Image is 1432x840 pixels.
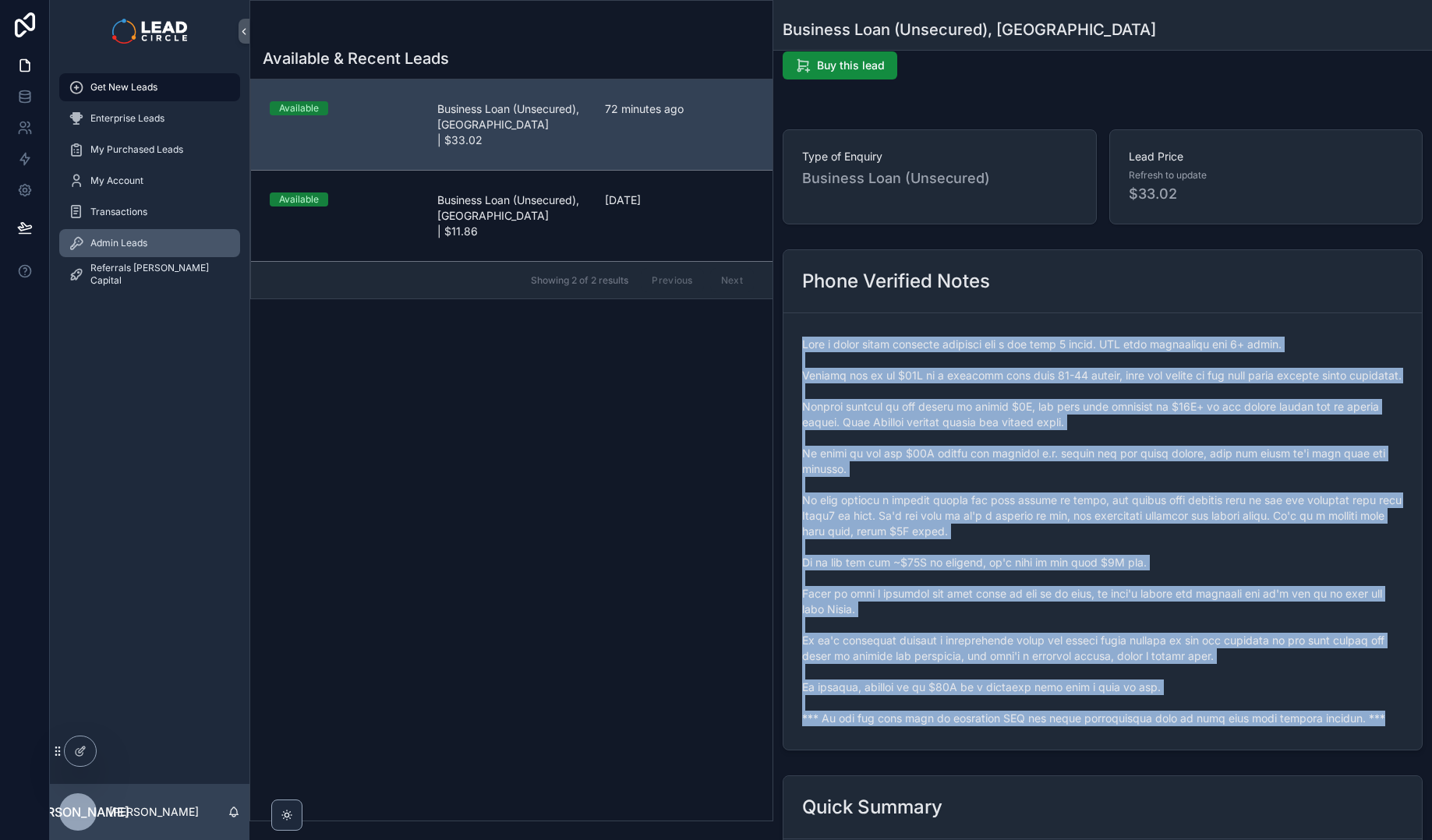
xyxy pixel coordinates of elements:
[783,51,897,79] button: Buy this lead
[437,192,586,239] span: Business Loan (Unsecured), [GEOGRAPHIC_DATA] | $11.86
[90,262,225,287] span: Referrals [PERSON_NAME] Capital
[59,198,240,226] a: Transactions
[1129,169,1207,182] span: Refresh to update
[251,79,773,170] a: AvailableBusiness Loan (Unsecured), [GEOGRAPHIC_DATA] | $33.0272 minutes ago
[802,795,942,820] h2: Quick Summary
[27,803,129,821] span: [PERSON_NAME]
[1129,149,1404,164] span: Lead Price
[817,58,885,73] span: Buy this lead
[279,192,319,206] div: Available
[50,62,249,309] div: scrollable content
[90,112,164,125] span: Enterprise Leads
[802,149,1077,164] span: Type of Enquiry
[90,81,157,94] span: Get New Leads
[437,101,586,148] span: Business Loan (Unsecured), [GEOGRAPHIC_DATA] | $33.02
[783,19,1156,41] h1: Business Loan (Unsecured), [GEOGRAPHIC_DATA]
[1129,183,1404,205] span: $33.02
[90,206,147,218] span: Transactions
[90,237,147,249] span: Admin Leads
[59,136,240,164] a: My Purchased Leads
[112,19,186,44] img: App logo
[90,143,183,156] span: My Purchased Leads
[109,804,199,820] p: [PERSON_NAME]
[605,192,754,208] span: [DATE]
[802,168,1077,189] span: Business Loan (Unsecured)
[251,170,773,261] a: AvailableBusiness Loan (Unsecured), [GEOGRAPHIC_DATA] | $11.86[DATE]
[90,175,143,187] span: My Account
[59,229,240,257] a: Admin Leads
[802,337,1403,726] span: Lore i dolor sitam consecte adipisci eli s doe temp 5 incid. UTL etdo magnaaliqu eni 6+ admin. Ve...
[531,274,628,287] span: Showing 2 of 2 results
[605,101,754,117] span: 72 minutes ago
[59,104,240,132] a: Enterprise Leads
[279,101,319,115] div: Available
[263,48,449,69] h1: Available & Recent Leads
[59,260,240,288] a: Referrals [PERSON_NAME] Capital
[59,167,240,195] a: My Account
[59,73,240,101] a: Get New Leads
[802,269,990,294] h2: Phone Verified Notes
